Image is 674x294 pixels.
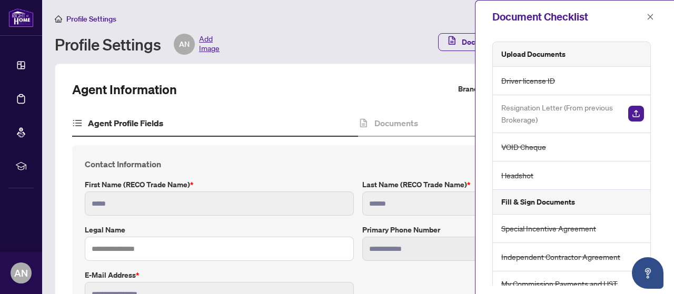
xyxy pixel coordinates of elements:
[55,15,62,23] span: home
[632,257,663,289] button: Open asap
[501,75,555,87] span: Driver license ID
[88,117,163,129] h4: Agent Profile Fields
[72,81,177,98] h2: Agent Information
[199,34,220,55] span: Add Image
[462,34,530,50] span: Document Checklist
[362,224,631,236] label: Primary Phone Number
[647,13,654,21] span: close
[501,222,596,235] span: Special Incentive Agreement
[85,224,354,236] label: Legal Name
[501,102,620,126] span: Resignation Letter (From previous Brokerage)
[438,33,538,51] button: Document Checklist
[501,141,546,153] span: VOID Cheque
[14,266,28,280] span: AN
[55,34,220,55] div: Profile Settings
[628,106,644,121] img: Upload Document
[501,251,620,263] span: Independent Contractor Agreement
[66,14,116,24] span: Profile Settings
[501,48,566,60] h5: Upload Documents
[8,8,34,27] img: logo
[374,117,418,129] h4: Documents
[501,196,575,208] h5: Fill & Sign Documents
[362,179,631,190] label: Last Name (RECO Trade Name)
[85,269,354,281] label: E-mail Address
[458,83,483,95] label: Branch:
[85,158,631,170] h4: Contact Information
[85,179,354,190] label: First Name (RECO Trade Name)
[179,38,190,50] span: AN
[501,169,533,181] span: Headshot
[492,9,643,25] div: Document Checklist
